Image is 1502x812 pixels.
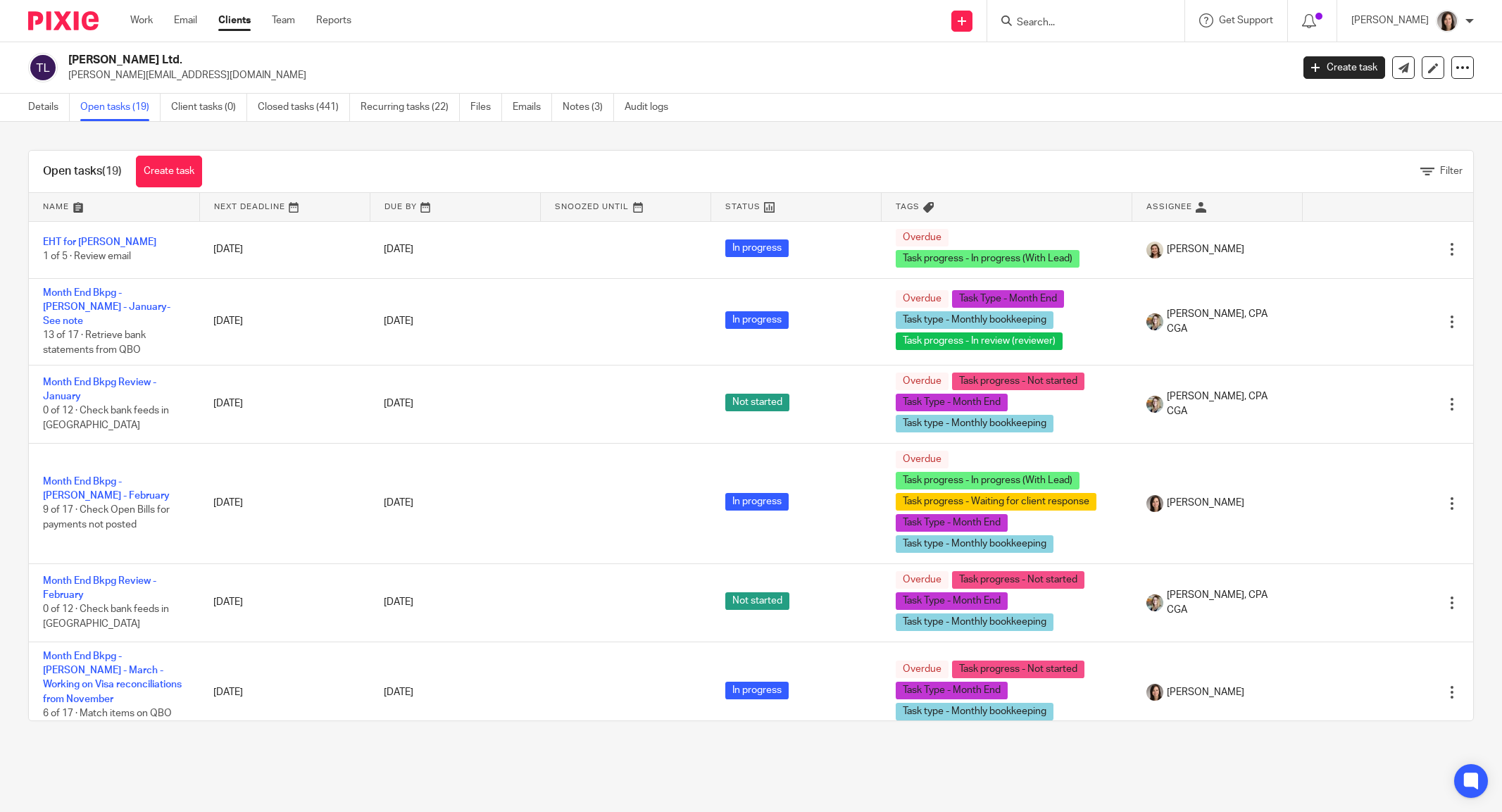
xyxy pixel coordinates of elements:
a: Create task [1303,56,1385,79]
a: Month End Bkpg - [PERSON_NAME] - January-See note [43,288,170,327]
img: Danielle%20photo.jpg [1146,684,1163,701]
input: Search [1015,17,1142,30]
a: Emails [513,94,552,121]
h2: [PERSON_NAME] Ltd. [68,53,1039,68]
span: 1 of 5 · Review email [43,252,131,262]
img: Pixie [28,11,99,30]
a: Work [130,13,153,27]
span: In progress [725,682,789,699]
span: Filter [1440,166,1463,176]
span: 9 of 17 · Check Open Bills for payments not posted [43,506,170,530]
a: Recurring tasks (22) [361,94,460,121]
span: Task Type - Month End [896,394,1008,411]
span: In progress [725,239,789,257]
span: Task Type - Month End [952,290,1064,308]
img: Chrissy%20McGale%20Bio%20Pic%201.jpg [1146,396,1163,413]
a: Details [28,94,70,121]
span: [PERSON_NAME] [1167,685,1244,699]
span: 13 of 17 · Retrieve bank statements from QBO [43,331,146,356]
span: Tags [896,203,920,211]
a: Month End Bkpg Review - February [43,576,156,600]
span: [PERSON_NAME], CPA CGA [1167,588,1289,617]
a: Month End Bkpg Review - January [43,377,156,401]
span: Task type - Monthly bookkeeping [896,613,1053,631]
img: svg%3E [28,53,58,82]
a: Closed tasks (441) [258,94,350,121]
span: Task Type - Month End [896,592,1008,610]
span: Overdue [896,571,949,589]
td: [DATE] [199,278,370,365]
span: [DATE] [384,598,413,608]
span: [DATE] [384,244,413,254]
span: Task type - Monthly bookkeeping [896,703,1053,720]
p: [PERSON_NAME] [1351,13,1429,27]
span: Task progress - Not started [952,373,1084,390]
span: Overdue [896,373,949,390]
span: [DATE] [384,399,413,409]
span: Task type - Monthly bookkeeping [896,311,1053,329]
span: Task progress - Not started [952,661,1084,678]
span: Not started [725,592,789,610]
span: [PERSON_NAME] [1167,496,1244,510]
span: Get Support [1219,15,1273,25]
span: 0 of 12 · Check bank feeds in [GEOGRAPHIC_DATA] [43,605,169,630]
a: EHT for [PERSON_NAME] [43,237,156,247]
span: [PERSON_NAME] [1167,242,1244,256]
span: Task Type - Month End [896,514,1008,532]
img: Danielle%20photo.jpg [1146,495,1163,512]
a: Month End Bkpg - [PERSON_NAME] - March -Working on Visa reconciliations from November [43,651,182,704]
a: Month End Bkpg - [PERSON_NAME] - February [43,477,170,501]
span: 6 of 17 · Match items on QBO Banking Feed [43,708,172,733]
span: [DATE] [384,316,413,326]
span: Task progress - In review (reviewer) [896,332,1063,350]
img: Morgan.JPG [1146,242,1163,258]
span: (19) [102,165,122,177]
span: In progress [725,311,789,329]
span: [DATE] [384,499,413,508]
a: Audit logs [625,94,679,121]
td: [DATE] [199,221,370,278]
span: Task progress - Not started [952,571,1084,589]
td: [DATE] [199,443,370,563]
td: [DATE] [199,365,370,443]
a: Team [272,13,295,27]
img: Danielle%20photo.jpg [1436,10,1458,32]
span: [DATE] [384,687,413,697]
span: [PERSON_NAME], CPA CGA [1167,389,1289,418]
span: Task type - Monthly bookkeeping [896,415,1053,432]
span: Task progress - Waiting for client response [896,493,1096,511]
span: In progress [725,493,789,511]
td: [DATE] [199,563,370,642]
a: Client tasks (0) [171,94,247,121]
span: Task type - Monthly bookkeeping [896,535,1053,553]
span: Overdue [896,229,949,246]
td: [DATE] [199,642,370,742]
span: Overdue [896,661,949,678]
span: Task Type - Month End [896,682,1008,699]
a: Clients [218,13,251,27]
span: Status [725,203,761,211]
span: [PERSON_NAME], CPA CGA [1167,307,1289,336]
p: [PERSON_NAME][EMAIL_ADDRESS][DOMAIN_NAME] [68,68,1282,82]
span: Task progress - In progress (With Lead) [896,472,1079,489]
span: 0 of 12 · Check bank feeds in [GEOGRAPHIC_DATA] [43,406,169,431]
a: Files [470,94,502,121]
a: Create task [136,156,202,187]
span: Not started [725,394,789,411]
img: Chrissy%20McGale%20Bio%20Pic%201.jpg [1146,594,1163,611]
a: Reports [316,13,351,27]
img: Chrissy%20McGale%20Bio%20Pic%201.jpg [1146,313,1163,330]
span: Overdue [896,290,949,308]
h1: Open tasks [43,164,122,179]
a: Email [174,13,197,27]
a: Notes (3) [563,94,614,121]
span: Overdue [896,451,949,468]
span: Task progress - In progress (With Lead) [896,250,1079,268]
span: Snoozed Until [555,203,629,211]
a: Open tasks (19) [80,94,161,121]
